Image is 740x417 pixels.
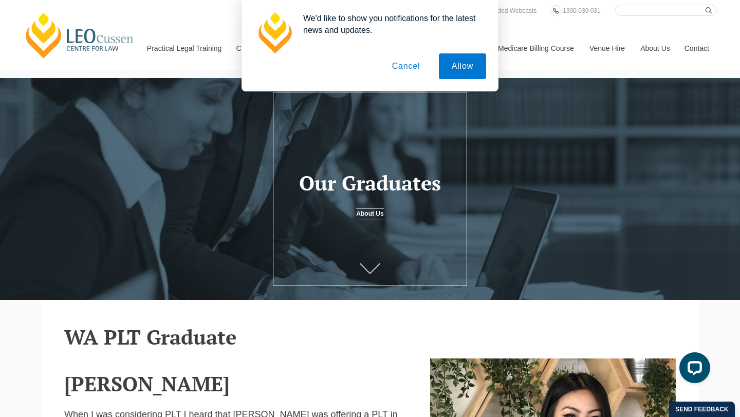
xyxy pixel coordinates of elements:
[254,12,295,53] img: notification icon
[64,326,676,348] h2: WA PLT Graduate
[64,372,415,395] h1: [PERSON_NAME]
[281,172,459,194] h1: Our Graduates
[439,53,486,79] button: Allow
[671,348,714,391] iframe: LiveChat chat widget
[356,208,383,219] a: About Us
[295,12,486,36] div: We'd like to show you notifications for the latest news and updates.
[379,53,433,79] button: Cancel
